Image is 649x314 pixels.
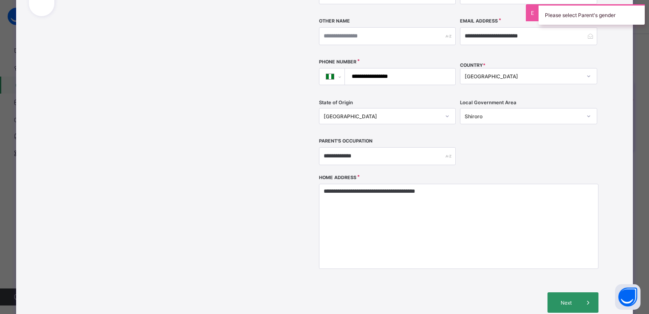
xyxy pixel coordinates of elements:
div: [GEOGRAPHIC_DATA] [465,73,581,80]
div: Please select Parent's gender [539,4,645,25]
span: Local Government Area [460,100,516,106]
div: [GEOGRAPHIC_DATA] [324,113,440,120]
button: Open asap [615,284,641,310]
span: State of Origin [319,100,353,106]
label: Other Name [319,18,350,24]
span: COUNTRY [460,63,485,68]
label: Email Address [460,18,498,24]
span: Next [554,300,578,306]
label: Home Address [319,175,356,180]
label: Parent's Occupation [319,138,372,144]
label: Phone Number [319,59,356,65]
div: Shiroro [465,113,581,120]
